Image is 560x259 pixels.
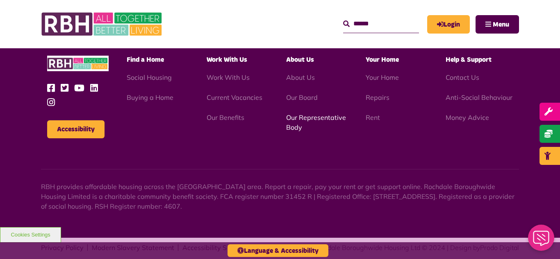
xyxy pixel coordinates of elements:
span: Your Home [366,56,399,63]
span: About Us [286,56,314,63]
p: RBH provides affordable housing across the [GEOGRAPHIC_DATA] area. Report a repair, pay your rent... [41,182,519,211]
a: Social Housing - open in a new tab [127,73,172,81]
span: Work With Us [207,56,247,63]
button: Accessibility [47,120,105,138]
span: Menu [493,21,509,28]
img: RBH [47,56,109,72]
a: Repairs [366,93,389,101]
input: Search [343,15,419,33]
iframe: Netcall Web Assistant for live chat [523,222,560,259]
button: Navigation [476,15,519,34]
button: Language & Accessibility [228,244,328,257]
a: About Us [286,73,315,81]
a: Our Benefits [207,113,244,122]
a: Our Representative Body [286,113,346,131]
img: RBH [41,8,164,40]
a: Money Advice [446,113,489,122]
a: MyRBH [427,15,470,34]
a: Current Vacancies [207,93,262,101]
a: Your Home [366,73,399,81]
a: Buying a Home [127,93,173,101]
span: Find a Home [127,56,164,63]
a: Contact Us [446,73,479,81]
a: Anti-Social Behaviour [446,93,512,101]
a: Work With Us [207,73,250,81]
a: Rent [366,113,380,122]
a: Our Board [286,93,318,101]
span: Help & Support [446,56,492,63]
